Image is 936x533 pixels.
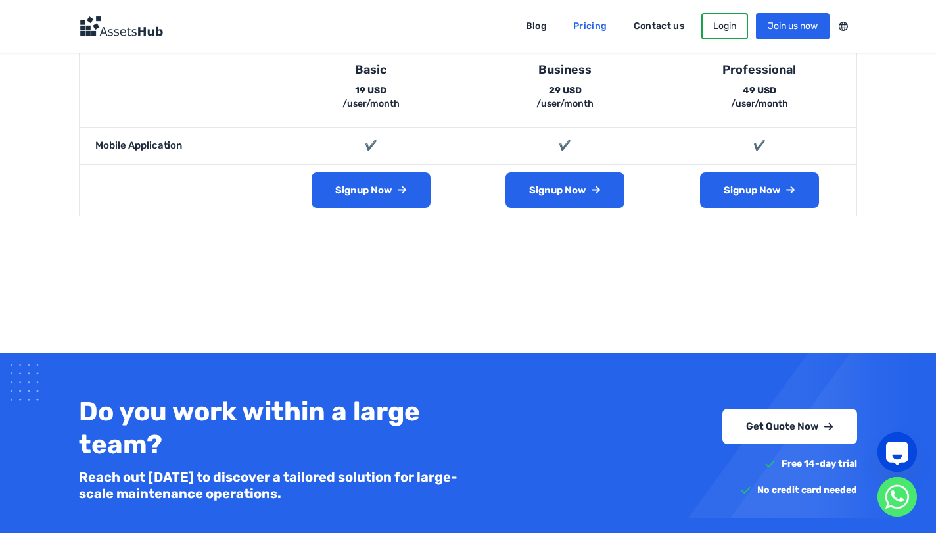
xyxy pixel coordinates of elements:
a: Live Chat [878,432,917,472]
div: /user/month [290,97,453,111]
div: Mobile Application [80,128,274,164]
div: 29 USD [484,84,647,111]
img: Logo Dark [79,16,163,37]
span: ✔️ [753,140,766,151]
div: /user/month [678,97,841,111]
div: /user/month [484,97,647,111]
div: 49 USD [678,84,841,111]
div: Business [484,61,647,79]
a: Join us now [756,13,830,39]
a: Contact us [624,16,694,37]
span: ✔️ [559,140,571,151]
a: Login [701,13,748,39]
a: Signup Now [700,172,819,209]
h2: Do you work within a large team? [79,395,457,461]
a: WhatsApp [878,477,917,517]
p: No credit card needed [757,484,857,497]
span: ✔️ [365,140,377,151]
a: Get Quote Now [722,409,857,445]
a: Pricing [564,16,616,37]
div: 19 USD [290,84,453,111]
h3: Reach out [DATE] to discover a tailored solution for large-scale maintenance operations. [79,469,457,502]
div: Professional [678,61,841,79]
p: Free 14-day trial [782,457,857,470]
a: Blog [517,16,556,37]
div: Basic [290,61,453,79]
a: Signup Now [312,172,431,209]
a: Signup Now [505,172,624,209]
